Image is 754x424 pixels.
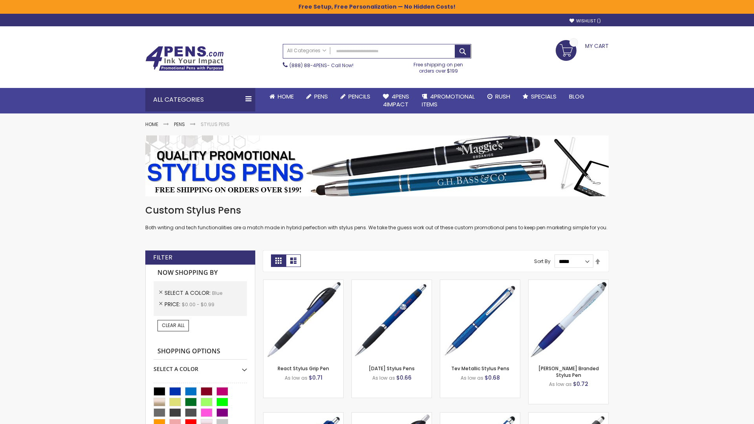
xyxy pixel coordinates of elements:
[174,121,185,128] a: Pens
[201,121,230,128] strong: Stylus Pens
[440,280,520,360] img: Tev Metallic Stylus Pens-Blue
[348,92,370,101] span: Pencils
[153,253,172,262] strong: Filter
[165,289,212,297] span: Select A Color
[531,92,556,101] span: Specials
[415,88,481,113] a: 4PROMOTIONALITEMS
[212,290,222,296] span: Blue
[495,92,510,101] span: Rush
[145,121,158,128] a: Home
[278,92,294,101] span: Home
[287,48,326,54] span: All Categories
[352,280,432,286] a: Epiphany Stylus Pens-Blue
[372,375,395,381] span: As low as
[182,301,214,308] span: $0.00 - $0.99
[485,374,500,382] span: $0.68
[549,381,572,387] span: As low as
[529,280,608,286] a: Ion White Branded Stylus Pen-Blue
[271,254,286,267] strong: Grid
[396,374,412,382] span: $0.66
[534,258,551,265] label: Sort By
[334,88,377,105] a: Pencils
[377,88,415,113] a: 4Pens4impact
[264,412,343,419] a: Pearl Element Stylus Pens-Blue
[314,92,328,101] span: Pens
[154,343,247,360] strong: Shopping Options
[283,44,330,57] a: All Categories
[369,365,415,372] a: [DATE] Stylus Pens
[569,18,601,24] a: Wishlist
[145,135,609,196] img: Stylus Pens
[264,280,343,360] img: React Stylus Grip Pen-Blue
[300,88,334,105] a: Pens
[145,46,224,71] img: 4Pens Custom Pens and Promotional Products
[289,62,353,69] span: - Call Now!
[278,365,329,372] a: React Stylus Grip Pen
[352,280,432,360] img: Epiphany Stylus Pens-Blue
[154,360,247,373] div: Select A Color
[154,265,247,281] strong: Now Shopping by
[157,320,189,331] a: Clear All
[516,88,563,105] a: Specials
[563,88,591,105] a: Blog
[422,92,475,108] span: 4PROMOTIONAL ITEMS
[529,412,608,419] a: Souvenir® Emblem Stylus Pen-Blue
[406,58,472,74] div: Free shipping on pen orders over $199
[440,412,520,419] a: Custom Stylus Grip Pens-Blue
[289,62,327,69] a: (888) 88-4PENS
[383,92,409,108] span: 4Pens 4impact
[162,322,185,329] span: Clear All
[573,380,588,388] span: $0.72
[461,375,483,381] span: As low as
[481,88,516,105] a: Rush
[352,412,432,419] a: Story Stylus Custom Pen-Blue
[145,204,609,231] div: Both writing and tech functionalities are a match made in hybrid perfection with stylus pens. We ...
[569,92,584,101] span: Blog
[264,280,343,286] a: React Stylus Grip Pen-Blue
[309,374,322,382] span: $0.71
[145,88,255,111] div: All Categories
[529,280,608,360] img: Ion White Branded Stylus Pen-Blue
[538,365,599,378] a: [PERSON_NAME] Branded Stylus Pen
[451,365,509,372] a: Tev Metallic Stylus Pens
[165,300,182,308] span: Price
[285,375,307,381] span: As low as
[440,280,520,286] a: Tev Metallic Stylus Pens-Blue
[145,204,609,217] h1: Custom Stylus Pens
[263,88,300,105] a: Home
